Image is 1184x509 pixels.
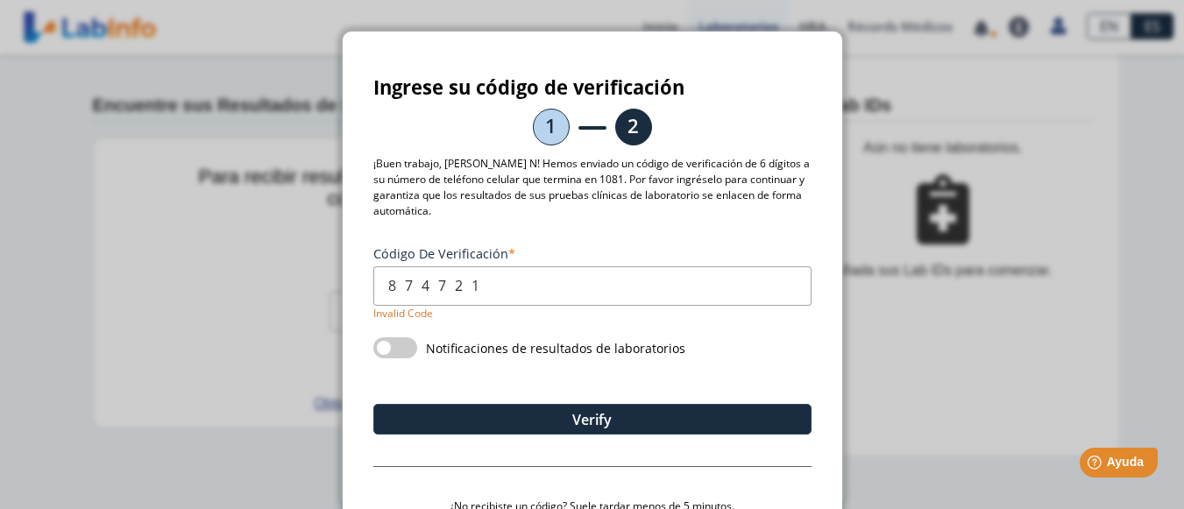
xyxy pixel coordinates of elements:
[373,266,812,306] input: _ _ _ _ _ _
[615,109,652,145] li: 2
[373,245,812,262] label: Código de verificación
[373,306,433,321] span: Invalid Code
[426,340,685,357] label: Notificaciones de resultados de laboratorios
[1028,441,1165,490] iframe: Help widget launcher
[373,76,812,98] h3: Ingrese su código de verificación
[533,109,570,145] li: 1
[373,404,812,435] button: Verify
[373,156,812,219] p: ¡Buen trabajo, [PERSON_NAME] N! Hemos enviado un código de verificación de 6 dígitos a su número ...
